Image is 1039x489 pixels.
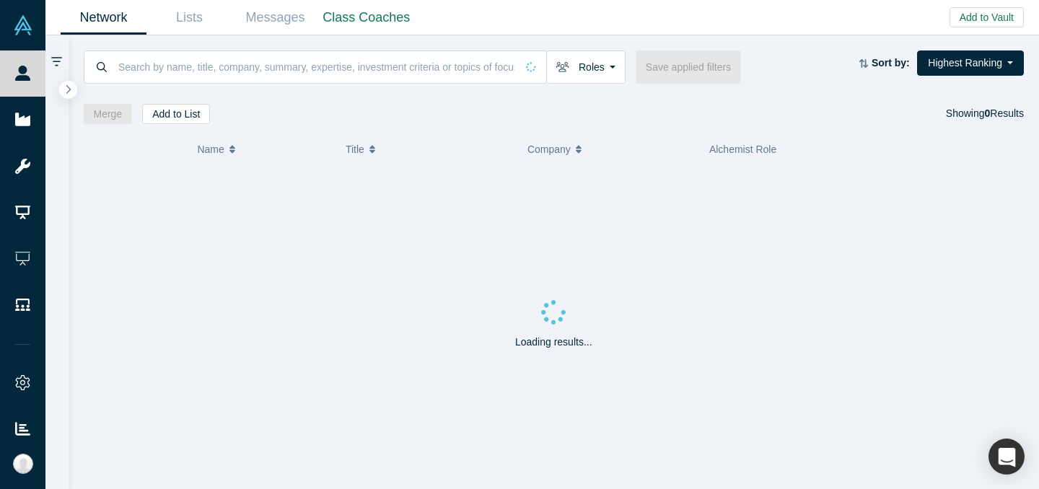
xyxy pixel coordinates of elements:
a: Network [61,1,146,35]
button: Title [346,134,512,164]
button: Roles [546,50,626,84]
span: Results [985,107,1024,119]
button: Add to Vault [950,7,1024,27]
button: Merge [84,104,133,124]
a: Lists [146,1,232,35]
span: Title [346,134,364,164]
a: Messages [232,1,318,35]
button: Add to List [142,104,210,124]
span: Name [197,134,224,164]
img: Alchemist Vault Logo [13,15,33,35]
p: Loading results... [515,335,592,350]
strong: Sort by: [872,57,910,69]
span: Company [527,134,571,164]
button: Company [527,134,694,164]
a: Class Coaches [318,1,415,35]
span: Alchemist Role [709,144,776,155]
strong: 0 [985,107,991,119]
img: Ally Hoang's Account [13,454,33,474]
button: Name [197,134,330,164]
input: Search by name, title, company, summary, expertise, investment criteria or topics of focus [117,50,516,84]
button: Save applied filters [636,50,741,84]
button: Highest Ranking [917,50,1024,76]
div: Showing [946,104,1024,124]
